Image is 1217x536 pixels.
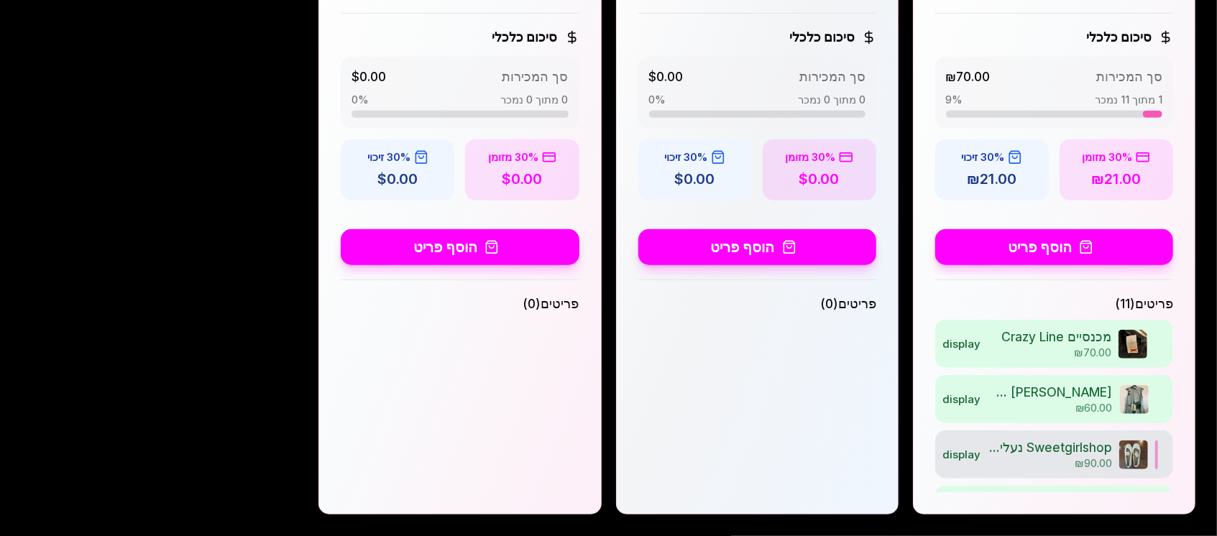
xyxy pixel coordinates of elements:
h3: סיכום כלכלי [935,28,1173,46]
span: 30% זיכוי [961,150,1004,165]
span: סך המכירות [502,68,569,86]
div: $0.00 [649,168,741,190]
span: 1 מתוך 11 נמכר [1095,93,1162,107]
div: פריטים ( 0 ) [638,295,876,313]
button: הוסף פריט [341,229,579,265]
a: ערוך פריט [935,430,1173,479]
img: ZARA גופיית קולר עם קשירה [1120,385,1149,414]
div: $0.00 [773,168,865,190]
div: מכנסיים Crazy Line [988,328,1111,346]
a: ערוך פריט [935,320,1173,368]
img: Sweetgirlshop נעלי בלרינה [1119,440,1148,469]
div: display [943,337,981,351]
a: ערוך פריט [935,375,1173,423]
span: ₪70.00 [946,68,991,86]
span: 30% זיכוי [664,150,707,165]
div: [PERSON_NAME] קולר עם קשירה [988,383,1113,401]
span: 0 מתוך 0 נמכר [798,93,865,107]
div: ₪90.00 [988,456,1112,471]
a: ערוך פריט [935,486,1173,534]
span: 0 % [649,93,666,107]
div: $0.00 [352,168,444,190]
h3: סיכום כלכלי [638,28,876,46]
span: 30% מזומן [785,150,835,165]
span: $0.00 [649,68,684,86]
h3: סיכום כלכלי [341,28,579,46]
button: הוסף פריט [935,229,1173,265]
span: 30% מזומן [488,150,538,165]
span: סך המכירות [799,68,865,86]
div: פריטים ( 0 ) [341,295,579,313]
span: 0 מתוך 0 נמכר [501,93,569,107]
div: display [943,448,981,462]
span: $0.00 [352,68,386,86]
div: ₪60.00 [988,401,1113,415]
span: 30% זיכוי [367,150,410,165]
div: ₪21.00 [946,168,1038,190]
button: הוסף פריט [638,229,876,265]
span: סך המכירות [1096,68,1162,86]
img: מכנסיים Crazy Line [1119,330,1147,359]
span: 9 % [946,93,963,107]
div: פריטים ( 11 ) [935,295,1173,313]
div: ₪70.00 [988,346,1111,360]
div: Sweetgirlshop נעלי בלרינה [988,438,1112,456]
div: $0.00 [476,168,568,190]
div: ₪21.00 [1070,168,1162,190]
div: display [943,392,981,407]
span: 0 % [352,93,369,107]
span: 30% מזומן [1082,150,1132,165]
